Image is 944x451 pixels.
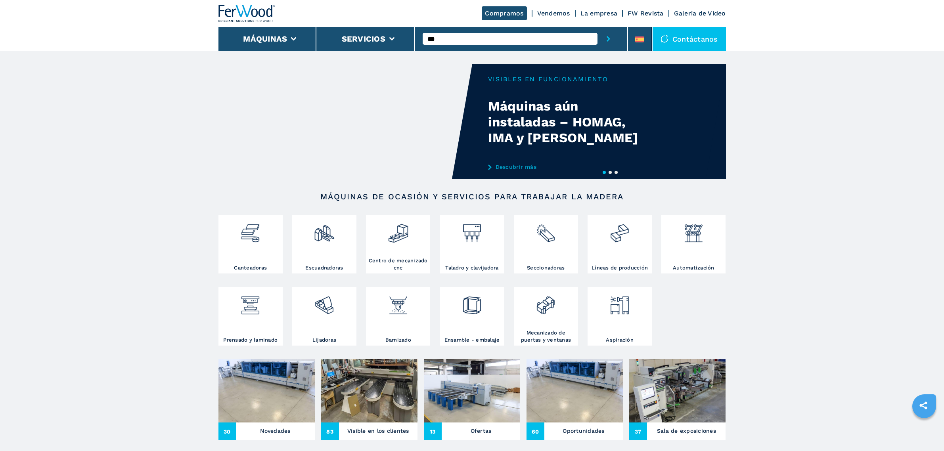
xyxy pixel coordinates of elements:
[592,264,648,271] h3: Líneas de producción
[661,215,726,273] a: Automatización
[388,289,409,316] img: verniciatura_1.png
[629,359,726,440] a: Sala de exposiciones37Sala de exposiciones
[657,425,716,436] h3: Sala de exposiciones
[424,359,520,422] img: Ofertas
[218,422,236,440] span: 30
[628,10,664,17] a: FW Revista
[424,422,442,440] span: 13
[342,34,385,44] button: Servicios
[240,289,261,316] img: pressa-strettoia.png
[580,10,618,17] a: La empresa
[609,217,630,244] img: linee_di_produzione_2.png
[223,336,278,344] h3: Prensado y laminado
[537,10,570,17] a: Vendemos
[597,27,619,51] button: submit-button
[218,215,283,273] a: Canteadoras
[910,415,938,445] iframe: Chat
[527,422,544,440] span: 60
[445,264,498,271] h3: Taladro y clavijadora
[305,264,343,271] h3: Escuadradoras
[440,215,504,273] a: Taladro y clavijadora
[482,6,527,20] a: Compramos
[218,359,315,440] a: Novedades30Novedades
[347,425,409,436] h3: Visible en los clientes
[514,287,578,346] a: Mecanizado de puertas y ventanas
[629,422,647,440] span: 37
[292,287,356,346] a: Lijadoras
[514,215,578,273] a: Seccionadoras
[527,264,565,271] h3: Seccionadoras
[461,217,483,244] img: foratrici_inseritrici_2.png
[218,5,276,22] img: Ferwood
[260,425,290,436] h3: Novedades
[653,27,726,51] div: Contáctanos
[606,336,634,344] h3: Aspiración
[488,164,643,170] a: Descubrir más
[321,359,417,440] a: Visible en los clientes83Visible en los clientes
[588,215,652,273] a: Líneas de producción
[440,287,504,346] a: Ensamble - embalaje
[661,35,668,43] img: Contáctanos
[218,287,283,346] a: Prensado y laminado
[368,257,428,271] h3: Centro de mecanizado cnc
[366,287,430,346] a: Barnizado
[388,217,409,244] img: centro_di_lavoro_cnc_2.png
[603,171,606,174] button: 1
[563,425,604,436] h3: Oportunidades
[535,289,556,316] img: lavorazione_porte_finestre_2.png
[366,215,430,273] a: Centro de mecanizado cnc
[461,289,483,316] img: montaggio_imballaggio_2.png
[615,171,618,174] button: 3
[218,359,315,422] img: Novedades
[292,215,356,273] a: Escuadradoras
[444,336,500,344] h3: Ensamble - embalaje
[535,217,556,244] img: sezionatrici_2.png
[609,171,612,174] button: 2
[629,359,726,422] img: Sala de exposiciones
[527,359,623,440] a: Oportunidades60Oportunidades
[683,217,704,244] img: automazione.png
[240,217,261,244] img: bordatrici_1.png
[244,192,701,201] h2: Máquinas de ocasión y servicios para trabajar la madera
[321,359,417,422] img: Visible en los clientes
[673,264,714,271] h3: Automatización
[243,34,287,44] button: Máquinas
[218,64,472,179] video: Your browser does not support the video tag.
[424,359,520,440] a: Ofertas13Ofertas
[588,287,652,346] a: Aspiración
[674,10,726,17] a: Galeria de Video
[471,425,492,436] h3: Ofertas
[609,289,630,316] img: aspirazione_1.png
[314,289,335,316] img: levigatrici_2.png
[321,422,339,440] span: 83
[913,396,933,415] a: sharethis
[312,336,336,344] h3: Lijadoras
[385,336,411,344] h3: Barnizado
[234,264,267,271] h3: Canteadoras
[527,359,623,422] img: Oportunidades
[516,329,576,344] h3: Mecanizado de puertas y ventanas
[314,217,335,244] img: squadratrici_2.png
